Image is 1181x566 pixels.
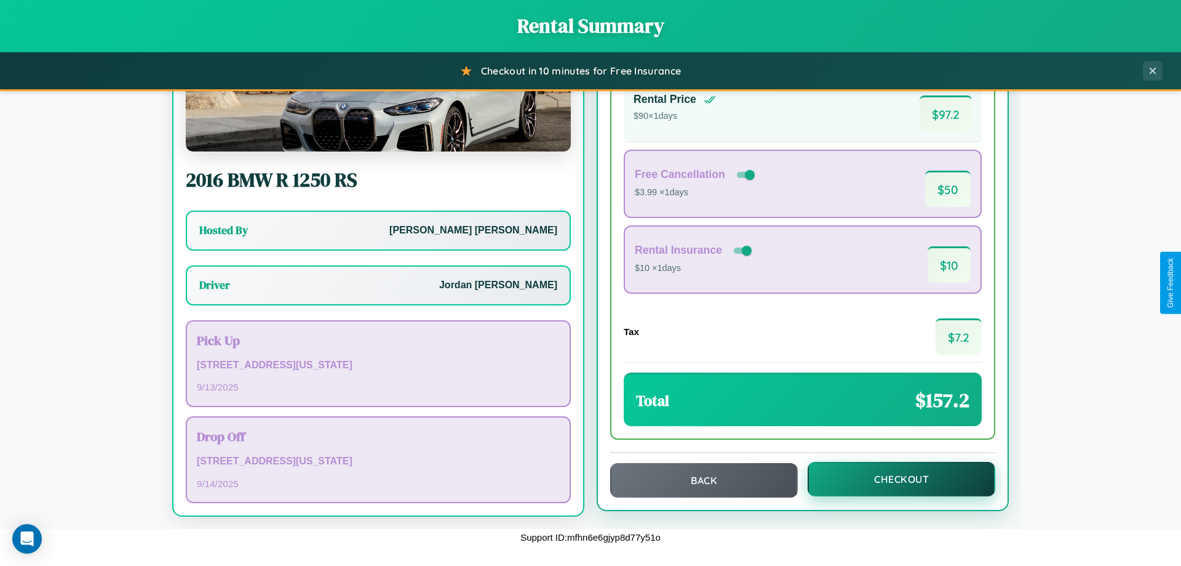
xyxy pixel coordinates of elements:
span: $ 10 [928,246,971,283]
span: $ 97.2 [920,95,972,132]
button: Checkout [808,462,995,496]
h3: Total [636,390,669,411]
button: Back [610,463,798,498]
h4: Rental Price [634,93,696,106]
p: 9 / 14 / 2025 [197,475,560,492]
p: 9 / 13 / 2025 [197,379,560,395]
h3: Driver [199,278,230,293]
p: $3.99 × 1 days [635,185,757,201]
span: Checkout in 10 minutes for Free Insurance [481,65,681,77]
p: $ 90 × 1 days [634,108,716,124]
span: $ 50 [925,171,971,207]
h4: Free Cancellation [635,168,725,181]
div: Open Intercom Messenger [12,524,42,554]
h1: Rental Summary [12,12,1169,39]
p: $10 × 1 days [635,261,754,277]
h3: Pick Up [197,331,560,349]
span: $ 157.2 [915,387,969,414]
h3: Drop Off [197,427,560,445]
p: [STREET_ADDRESS][US_STATE] [197,453,560,471]
h3: Hosted By [199,223,248,238]
div: Give Feedback [1166,258,1175,308]
h4: Rental Insurance [635,244,722,257]
p: Support ID: mfhn6e6gjyp8d77y51o [520,529,661,546]
h4: Tax [624,326,639,337]
p: Jordan [PERSON_NAME] [439,277,557,294]
h2: 2016 BMW R 1250 RS [186,166,571,193]
span: $ 7.2 [936,318,982,355]
p: [PERSON_NAME] [PERSON_NAME] [389,222,557,240]
p: [STREET_ADDRESS][US_STATE] [197,357,560,374]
